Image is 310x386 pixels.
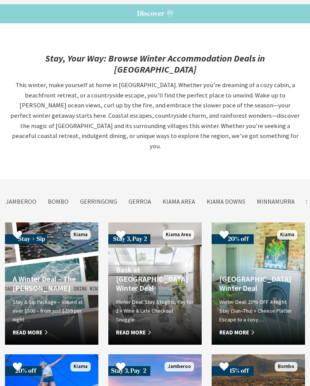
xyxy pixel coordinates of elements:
[2,197,40,206] label: Jamberoo
[13,274,91,293] h4: A Winter Deal – The [PERSON_NAME]
[5,222,30,249] button: Click to Favourite A Winter Deal – The Sebel Kiama
[275,362,297,371] span: Bombo
[108,354,133,381] button: Click to Favourite Cicada Luxury Camping Winter Deal
[125,197,155,206] label: Gerroa
[219,274,297,293] h4: [GEOGRAPHIC_DATA] Winter Deal
[219,298,297,324] p: Winter Deal: 20% OFF 4-Night Stay (Sun–Thu) + Cheese Platter Escape to a cosy…
[212,222,237,249] button: Click to Favourite Bellevue Boutique Hotel Winter Deal
[219,328,297,337] span: Read More
[277,230,297,240] span: Kiama
[212,222,305,345] a: Another Image Used [GEOGRAPHIC_DATA] Winter Deal Winter Deal: 20% OFF 4-Night Stay (Sun–Thu) + Ch...
[203,197,249,206] label: Kiama Downs
[163,230,194,240] span: Kiama Area
[116,328,194,337] span: Read More
[70,362,91,371] span: Kiama
[70,230,91,240] span: Kiama
[44,197,72,206] label: Bombo
[5,354,30,381] button: Click to Favourite BIG4 Easts Beach Holiday Park Winter Deal
[13,298,91,324] p: Stay & Sip Package – Valued at over $500 – from just $259 per night…
[76,197,121,206] label: Gerringong
[108,222,202,345] a: Another Image Used Bask at [GEOGRAPHIC_DATA] Winter Deal Winter Deal: Stay 3 Nights, Pay for 2 + ...
[9,80,301,151] p: This winter, make yourself at home in [GEOGRAPHIC_DATA]. Whether you’re dreaming of a cozy cabin,...
[116,298,194,324] p: Winter Deal: Stay 3 Nights, Pay for 2 + Wine & Late Checkout Snuggle…
[212,354,237,381] button: Click to Favourite Coast & Country Holidays Winter Deal
[165,362,194,371] span: Jamberoo
[116,265,194,293] h4: Bask at [GEOGRAPHIC_DATA] Winter Deal
[13,328,91,337] span: Read More
[5,222,98,345] a: Another Image Used A Winter Deal – The [PERSON_NAME] Stay & Sip Package – Valued at over $500 – f...
[45,52,265,75] em: Stay, Your Way: Browse Winter Accommodation Deals in [GEOGRAPHIC_DATA]
[159,197,199,206] label: Kiama Area
[108,222,133,249] button: Click to Favourite Bask at Loves Bay Winter Deal
[253,197,299,206] label: Minnamurra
